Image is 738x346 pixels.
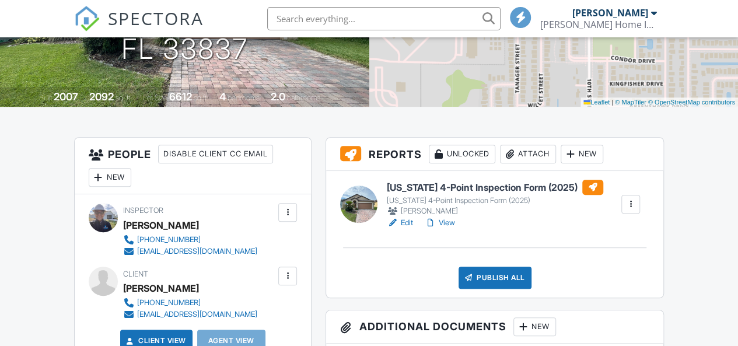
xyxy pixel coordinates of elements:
[89,90,114,103] div: 2092
[326,310,663,344] h3: Additional Documents
[108,6,204,30] span: SPECTORA
[116,93,132,102] span: sq. ft.
[74,16,204,40] a: SPECTORA
[194,93,208,102] span: sq.ft.
[267,7,501,30] input: Search everything...
[137,235,201,244] div: [PHONE_NUMBER]
[500,145,556,163] div: Attach
[561,145,603,163] div: New
[123,279,199,297] div: [PERSON_NAME]
[143,93,167,102] span: Lot Size
[137,247,257,256] div: [EMAIL_ADDRESS][DOMAIN_NAME]
[228,93,260,102] span: bedrooms
[169,90,192,103] div: 6612
[429,145,495,163] div: Unlocked
[123,309,257,320] a: [EMAIL_ADDRESS][DOMAIN_NAME]
[513,317,556,336] div: New
[123,216,199,234] div: [PERSON_NAME]
[583,99,610,106] a: Leaflet
[39,93,52,102] span: Built
[326,138,663,171] h3: Reports
[611,99,613,106] span: |
[123,206,163,215] span: Inspector
[271,90,285,103] div: 2.0
[89,168,131,187] div: New
[387,180,603,195] h6: [US_STATE] 4-Point Inspection Form (2025)
[137,298,201,307] div: [PHONE_NUMBER]
[287,93,320,102] span: bathrooms
[158,145,273,163] div: Disable Client CC Email
[459,267,531,289] div: Publish All
[75,138,312,194] h3: People
[54,90,78,103] div: 2007
[219,90,226,103] div: 4
[387,196,603,205] div: [US_STATE] 4-Point Inspection Form (2025)
[123,234,257,246] a: [PHONE_NUMBER]
[387,217,413,229] a: Edit
[540,19,657,30] div: E.M.I.L Home Inspection
[425,217,455,229] a: View
[648,99,735,106] a: © OpenStreetMap contributors
[123,246,257,257] a: [EMAIL_ADDRESS][DOMAIN_NAME]
[74,6,100,32] img: The Best Home Inspection Software - Spectora
[615,99,646,106] a: © MapTiler
[123,297,257,309] a: [PHONE_NUMBER]
[387,180,603,217] a: [US_STATE] 4-Point Inspection Form (2025) [US_STATE] 4-Point Inspection Form (2025) [PERSON_NAME]
[387,205,603,217] div: [PERSON_NAME]
[123,270,148,278] span: Client
[572,7,648,19] div: [PERSON_NAME]
[137,310,257,319] div: [EMAIL_ADDRESS][DOMAIN_NAME]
